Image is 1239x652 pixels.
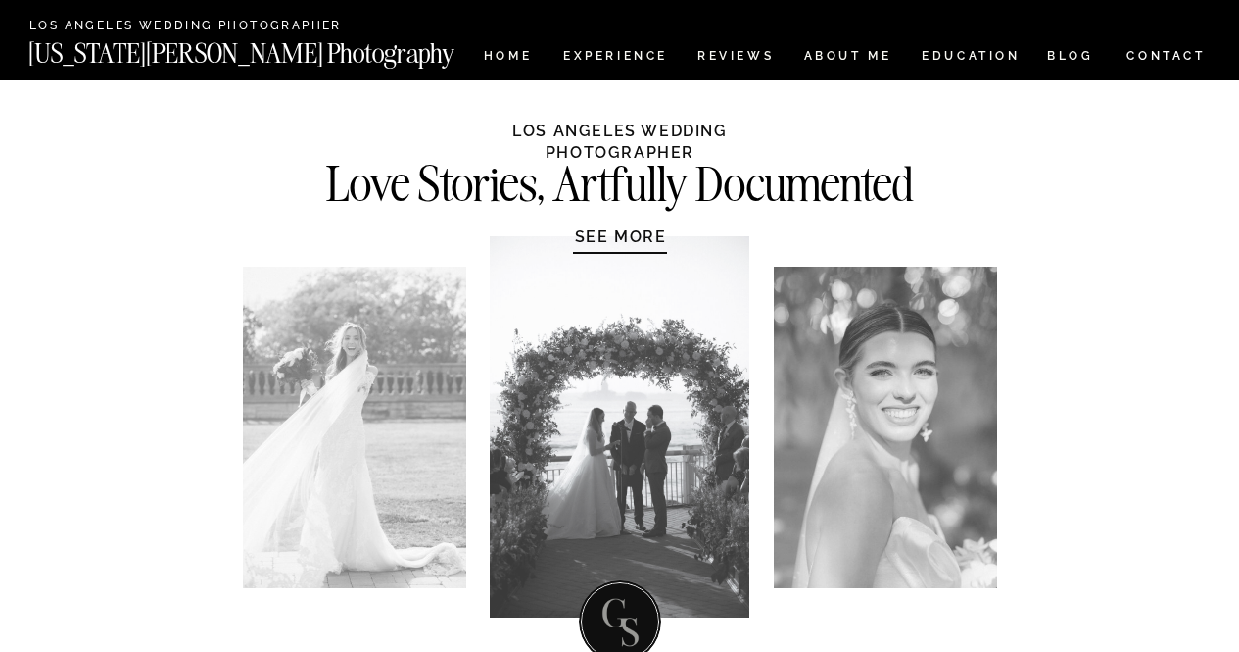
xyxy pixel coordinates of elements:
a: [US_STATE][PERSON_NAME] Photography [28,40,520,57]
a: REVIEWS [697,50,771,67]
a: Experience [563,50,666,67]
a: CONTACT [1125,45,1207,67]
a: EDUCATION [920,50,1023,67]
h1: LOS ANGELES WEDDING PHOTOGRAPHER [437,121,804,160]
h2: Love Stories, Artfully Documented [284,162,957,200]
a: SEE MORE [528,226,714,246]
a: HOME [480,50,536,67]
a: Los Angeles Wedding Photographer [29,20,413,34]
a: ABOUT ME [803,50,892,67]
a: BLOG [1047,50,1094,67]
